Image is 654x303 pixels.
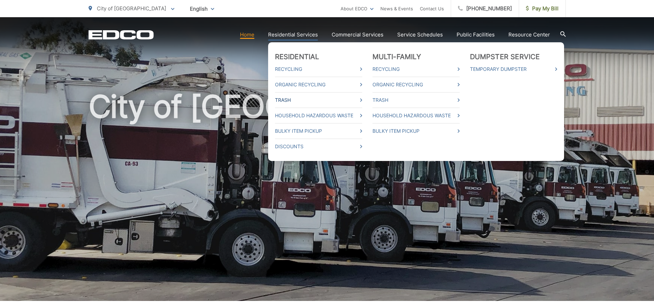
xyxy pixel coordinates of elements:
a: Contact Us [420,4,444,13]
a: Home [240,31,254,39]
a: Trash [372,96,460,104]
a: Recycling [372,65,460,73]
a: Resource Center [508,31,550,39]
a: Organic Recycling [275,80,362,89]
a: Multi-Family [372,53,421,61]
span: City of [GEOGRAPHIC_DATA] [97,5,166,12]
a: Bulky Item Pickup [275,127,362,135]
a: EDCD logo. Return to the homepage. [89,30,154,40]
a: Public Facilities [457,31,495,39]
a: Household Hazardous Waste [372,111,460,120]
span: Pay My Bill [526,4,559,13]
a: Residential [275,53,319,61]
a: Residential Services [268,31,318,39]
span: English [185,3,219,15]
a: Bulky Item Pickup [372,127,460,135]
a: Household Hazardous Waste [275,111,362,120]
a: Recycling [275,65,362,73]
a: Discounts [275,142,362,151]
a: News & Events [380,4,413,13]
a: Service Schedules [397,31,443,39]
a: Commercial Services [332,31,383,39]
a: Organic Recycling [372,80,460,89]
a: Trash [275,96,362,104]
a: Dumpster Service [470,53,540,61]
a: About EDCO [341,4,374,13]
a: Temporary Dumpster [470,65,557,73]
